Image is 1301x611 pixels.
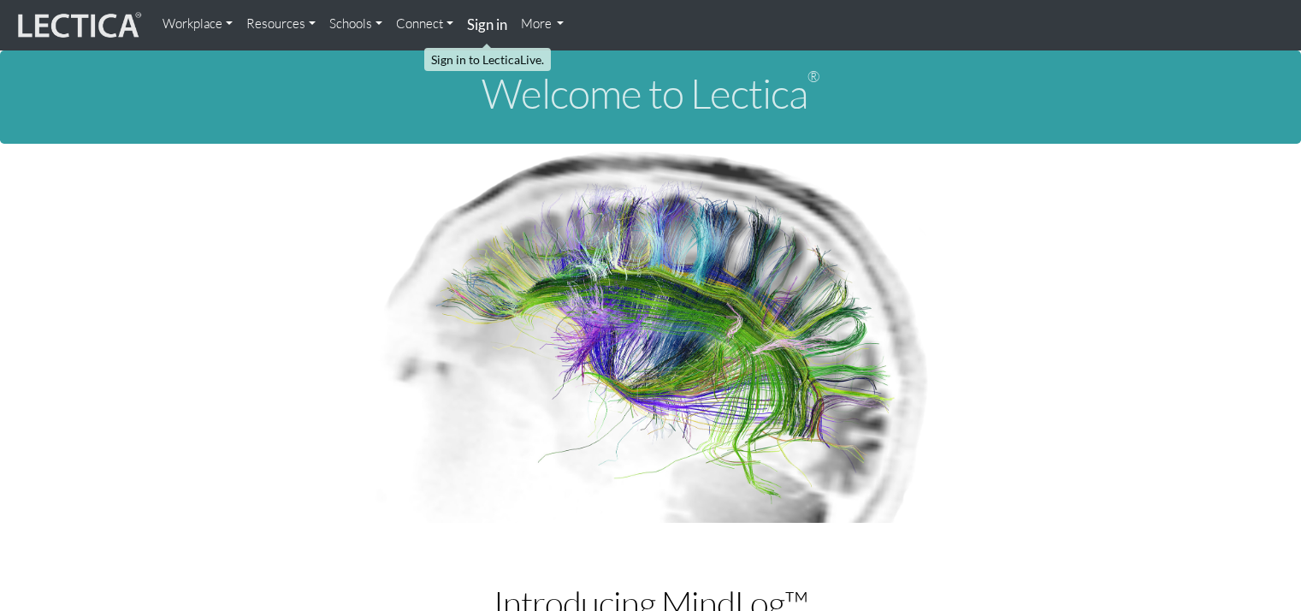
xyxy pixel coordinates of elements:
img: Human Connectome Project Image [366,144,936,524]
strong: Sign in [467,15,507,33]
sup: ® [807,67,819,86]
img: lecticalive [14,9,142,42]
h1: Welcome to Lectica [14,71,1287,116]
a: Schools [322,7,389,41]
a: Workplace [156,7,240,41]
a: Connect [389,7,460,41]
a: Resources [240,7,322,41]
div: Sign in to LecticaLive. [424,48,551,71]
a: More [514,7,571,41]
a: Sign in [460,7,514,44]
